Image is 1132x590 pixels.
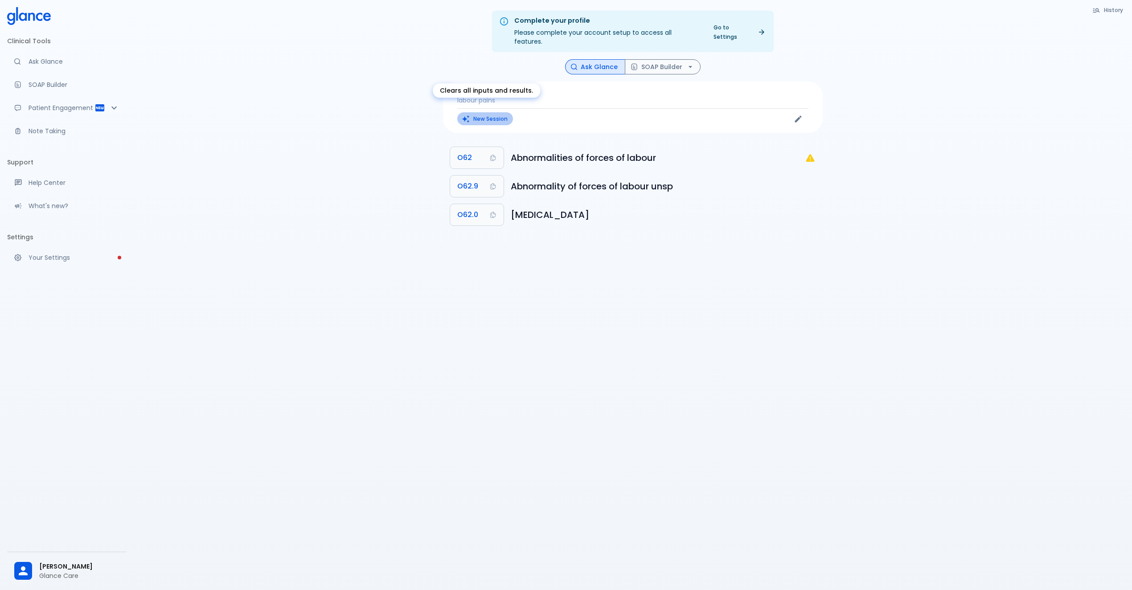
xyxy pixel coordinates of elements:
[457,209,478,221] span: O62.0
[433,83,540,98] div: Clears all inputs and results.
[450,176,504,197] button: Copy Code O62.9 to clipboard
[7,196,127,216] div: Recent updates and feature releases
[450,147,504,168] button: Copy Code O62 to clipboard
[29,127,119,135] p: Note Taking
[7,121,127,141] a: Advanced note-taking
[792,112,805,126] button: Edit
[625,59,701,75] button: SOAP Builder
[457,112,513,125] button: Clears all inputs and results.
[7,248,127,267] a: Please complete account setup
[7,52,127,71] a: Moramiz: Find ICD10AM codes instantly
[708,21,770,43] a: Go to Settings
[511,151,805,165] h6: Abnormalities of forces of labour
[457,152,472,164] span: O62
[39,562,119,571] span: [PERSON_NAME]
[29,57,119,66] p: Ask Glance
[39,571,119,580] p: Glance Care
[511,208,816,222] h6: Primary inadequate contractions
[29,80,119,89] p: SOAP Builder
[7,226,127,248] li: Settings
[514,13,701,49] div: Please complete your account setup to access all features.
[7,98,127,118] div: Patient Reports & Referrals
[29,201,119,210] p: What's new?
[7,173,127,193] a: Get help from our support team
[514,16,701,26] div: Complete your profile
[29,103,94,112] p: Patient Engagement
[1088,4,1128,16] button: History
[7,30,127,52] li: Clinical Tools
[565,59,625,75] button: Ask Glance
[29,178,119,187] p: Help Center
[29,253,119,262] p: Your Settings
[511,179,816,193] h6: Abnormality of forces of labour, unspecified
[7,75,127,94] a: Docugen: Compose a clinical documentation in seconds
[7,152,127,173] li: Support
[7,556,127,586] div: [PERSON_NAME]Glance Care
[805,152,816,163] svg: O62: Not a billable code
[457,96,808,105] p: labour pains
[450,204,504,225] button: Copy Code O62.0 to clipboard
[457,180,478,193] span: O62.9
